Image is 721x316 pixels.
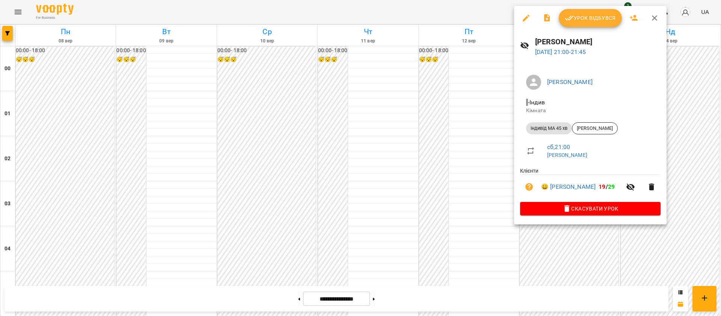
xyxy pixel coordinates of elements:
ul: Клієнти [520,167,661,202]
span: 29 [608,183,615,190]
p: Кімната [526,107,655,114]
a: сб , 21:00 [547,143,570,150]
span: [PERSON_NAME] [572,125,617,132]
span: - Індив [526,99,546,106]
h6: [PERSON_NAME] [535,36,661,48]
a: [DATE] 21:00-21:45 [535,48,586,56]
span: Скасувати Урок [526,204,655,213]
span: Урок відбувся [565,14,616,23]
button: Урок відбувся [559,9,622,27]
b: / [599,183,615,190]
span: 19 [599,183,605,190]
button: Візит ще не сплачено. Додати оплату? [520,178,538,196]
div: [PERSON_NAME] [572,122,618,134]
a: [PERSON_NAME] [547,78,593,86]
button: Скасувати Урок [520,202,661,215]
span: індивід МА 45 хв [526,125,572,132]
a: 😀 [PERSON_NAME] [541,182,596,191]
a: [PERSON_NAME] [547,152,587,158]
